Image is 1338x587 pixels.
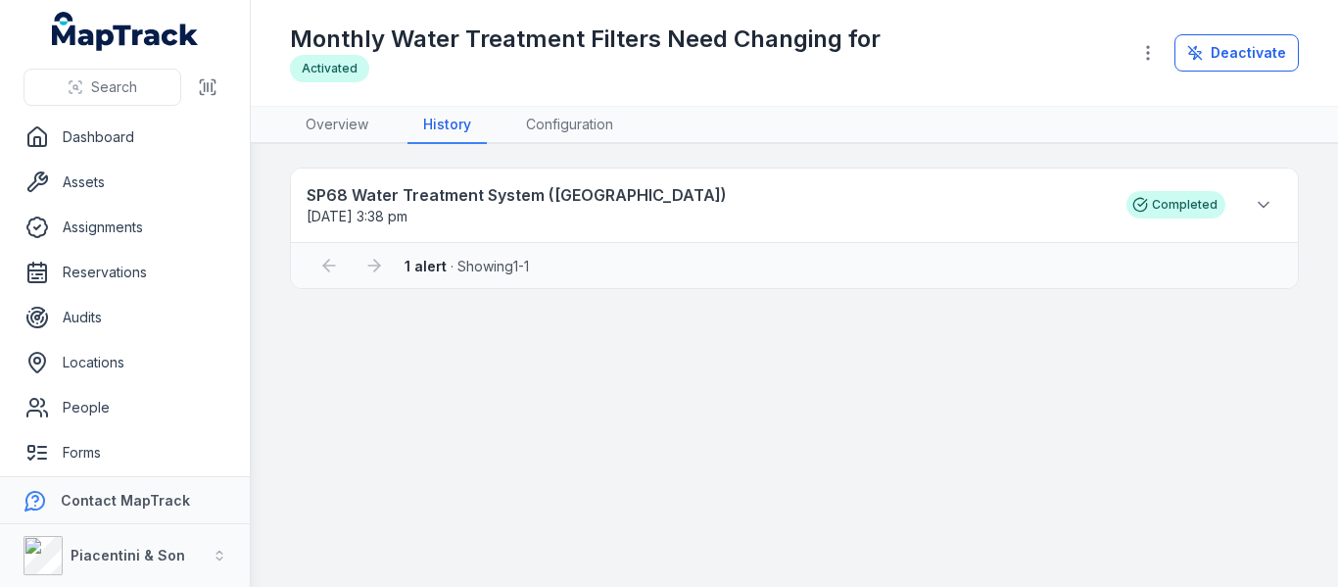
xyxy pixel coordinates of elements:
[16,433,234,472] a: Forms
[405,258,447,274] strong: 1 alert
[16,253,234,292] a: Reservations
[16,163,234,202] a: Assets
[405,258,529,274] span: · Showing 1 - 1
[1174,34,1299,72] button: Deactivate
[61,492,190,509] strong: Contact MapTrack
[1126,191,1225,219] div: Completed
[307,208,407,224] span: [DATE] 3:38 pm
[307,183,1107,226] a: SP68 Water Treatment System ([GEOGRAPHIC_DATA])[DATE] 3:38 pm
[307,183,1107,207] strong: SP68 Water Treatment System ([GEOGRAPHIC_DATA])
[407,107,487,144] a: History
[16,343,234,382] a: Locations
[91,77,137,97] span: Search
[307,208,407,224] time: 20/08/2025, 3:38:29 pm
[24,69,181,106] button: Search
[16,118,234,157] a: Dashboard
[52,12,199,51] a: MapTrack
[71,547,185,563] strong: Piacentini & Son
[290,24,881,55] h1: Monthly Water Treatment Filters Need Changing for
[16,388,234,427] a: People
[290,55,369,82] div: Activated
[16,298,234,337] a: Audits
[510,107,629,144] a: Configuration
[16,208,234,247] a: Assignments
[290,107,384,144] a: Overview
